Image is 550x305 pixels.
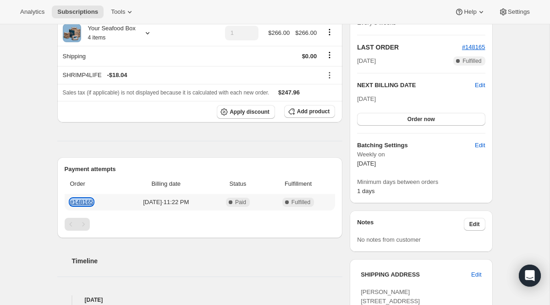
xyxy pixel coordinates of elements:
[519,265,541,287] div: Open Intercom Messenger
[105,6,140,18] button: Tools
[469,221,480,228] span: Edit
[357,113,485,126] button: Order now
[462,44,485,50] a: #148165
[123,179,209,189] span: Billing date
[469,138,490,153] button: Edit
[475,141,485,150] span: Edit
[357,160,376,167] span: [DATE]
[52,6,104,18] button: Subscriptions
[81,24,136,42] div: Your Seafood Box
[475,81,485,90] button: Edit
[464,218,485,231] button: Edit
[65,165,335,174] h2: Payment attempts
[235,199,246,206] span: Paid
[217,105,275,119] button: Apply discount
[357,177,485,187] span: Minimum days between orders
[357,141,475,150] h6: Batching Settings
[295,29,317,36] span: $266.00
[357,150,485,159] span: Weekly on
[278,89,300,96] span: $247.96
[493,6,535,18] button: Settings
[284,105,335,118] button: Add product
[471,270,481,279] span: Edit
[72,256,343,266] h2: Timeline
[508,8,530,16] span: Settings
[88,34,106,41] small: 4 items
[357,188,374,194] span: 1 days
[462,57,481,65] span: Fulfilled
[357,81,475,90] h2: NEXT BILLING DATE
[357,56,376,66] span: [DATE]
[20,8,44,16] span: Analytics
[322,27,337,37] button: Product actions
[357,218,464,231] h3: Notes
[230,108,269,116] span: Apply discount
[123,198,209,207] span: [DATE] · 11:22 PM
[65,174,121,194] th: Order
[57,295,343,305] h4: [DATE]
[107,71,127,80] span: - $18.04
[464,8,476,16] span: Help
[357,95,376,102] span: [DATE]
[357,236,421,243] span: No notes from customer
[214,179,261,189] span: Status
[291,199,310,206] span: Fulfilled
[449,6,491,18] button: Help
[462,43,485,52] button: #148165
[466,267,487,282] button: Edit
[267,179,330,189] span: Fulfillment
[361,270,471,279] h3: SHIPPING ADDRESS
[57,8,98,16] span: Subscriptions
[322,50,337,60] button: Shipping actions
[302,53,317,60] span: $0.00
[268,29,290,36] span: $266.00
[297,108,330,115] span: Add product
[70,199,93,205] a: #148165
[63,89,269,96] span: Sales tax (if applicable) is not displayed because it is calculated with each new order.
[111,8,125,16] span: Tools
[63,71,317,80] div: SHRIMP4LIFE
[57,46,222,66] th: Shipping
[407,116,435,123] span: Order now
[15,6,50,18] button: Analytics
[357,43,462,52] h2: LAST ORDER
[65,218,335,231] nav: Pagination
